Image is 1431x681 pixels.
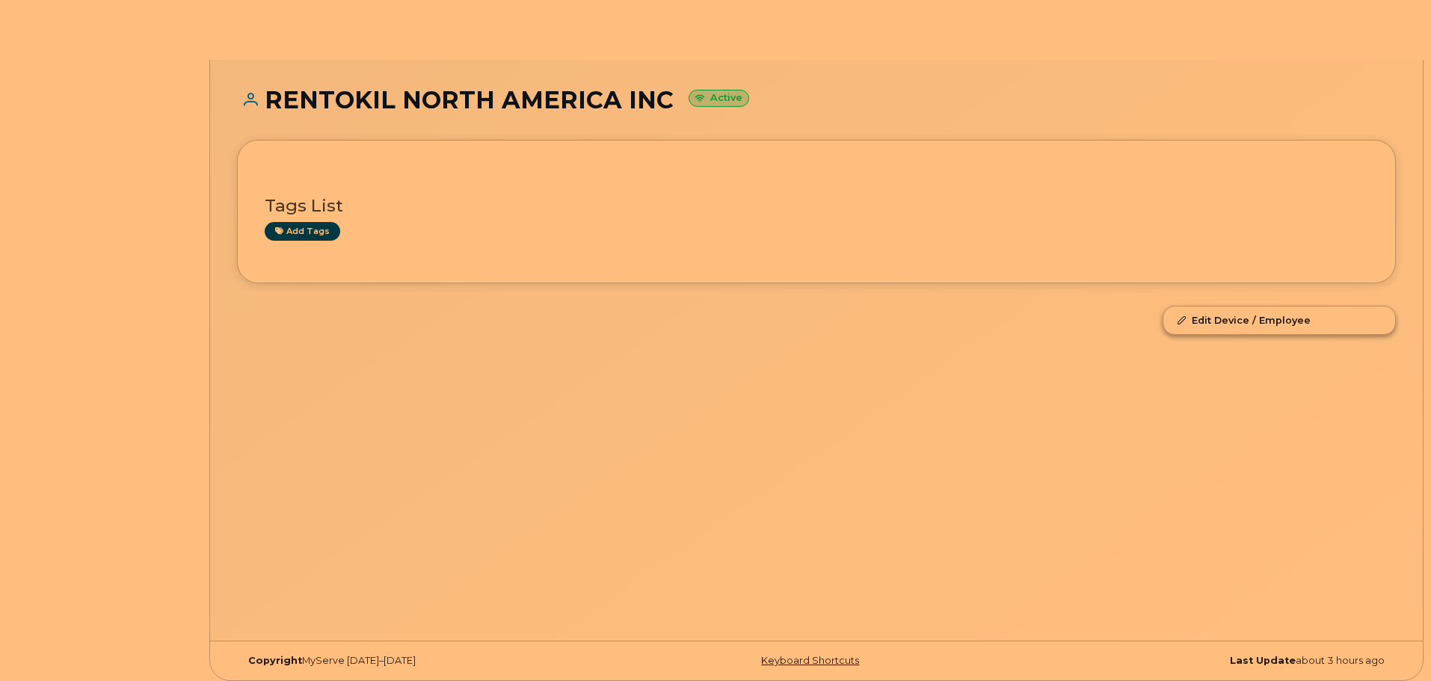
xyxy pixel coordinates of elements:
[237,655,624,667] div: MyServe [DATE]–[DATE]
[237,87,1396,113] h1: RENTOKIL NORTH AMERICA INC
[1009,655,1396,667] div: about 3 hours ago
[1163,306,1395,333] a: Edit Device / Employee
[248,655,302,666] strong: Copyright
[761,655,859,666] a: Keyboard Shortcuts
[265,197,1368,215] h3: Tags List
[1230,655,1296,666] strong: Last Update
[265,222,340,241] a: Add tags
[689,90,749,107] small: Active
